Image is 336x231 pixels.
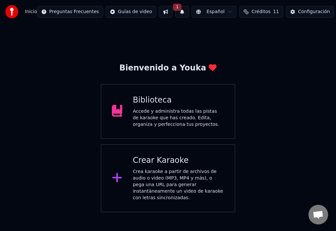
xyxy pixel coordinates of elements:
[273,9,279,15] span: 11
[286,6,334,18] button: Configuración
[106,6,156,18] button: Guías de video
[251,9,270,15] span: Créditos
[25,9,37,15] nav: breadcrumb
[119,63,217,73] div: Bienvenido a Youka
[37,6,103,18] button: Preguntas Frecuentes
[133,168,224,201] div: Crea karaoke a partir de archivos de audio o video (MP3, MP4 y más), o pega una URL para generar ...
[173,4,181,11] span: 1
[298,9,330,15] div: Configuración
[308,205,328,224] div: Chat abierto
[133,95,224,106] div: Biblioteca
[5,5,18,18] img: youka
[175,6,189,18] button: 1
[133,155,224,166] div: Crear Karaoke
[239,6,283,18] button: Créditos11
[25,9,37,15] span: Inicio
[133,108,224,128] div: Accede y administra todas las pistas de karaoke que has creado. Edita, organiza y perfecciona tus...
